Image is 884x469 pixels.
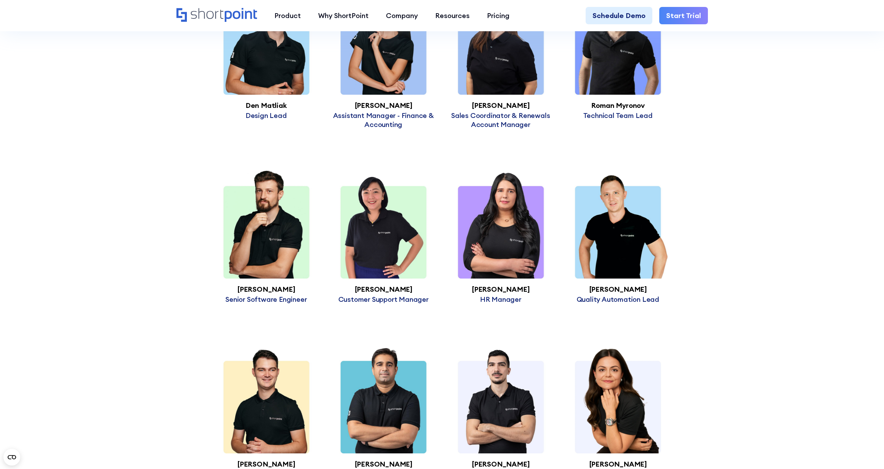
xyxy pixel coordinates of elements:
h3: Den Matliak [208,102,325,109]
p: Sales Coordinator & Renewals Account Manager [442,111,560,129]
h3: [PERSON_NAME] [325,460,442,468]
button: Open CMP widget [3,449,20,466]
h3: [PERSON_NAME] [325,285,442,293]
a: Company [377,7,427,24]
p: Customer Support Manager [325,295,442,304]
p: Quality Automation Lead [559,295,677,304]
h3: [PERSON_NAME] [442,460,560,468]
h3: Roman Myronov [559,102,677,109]
a: Schedule Demo [586,7,652,24]
h3: [PERSON_NAME] [559,285,677,293]
h3: [PERSON_NAME] [442,102,560,109]
h3: [PERSON_NAME] [442,285,560,293]
p: Design Lead [208,111,325,120]
iframe: Chat Widget [759,389,884,469]
a: Resources [427,7,478,24]
a: Pricing [478,7,518,24]
div: Why ShortPoint [318,10,369,21]
h3: [PERSON_NAME] [208,460,325,468]
a: Start Trial [659,7,708,24]
div: Pricing [487,10,510,21]
div: Product [274,10,301,21]
p: HR Manager [442,295,560,304]
a: Why ShortPoint [309,7,377,24]
div: Company [386,10,418,21]
p: Technical Team Lead [559,111,677,120]
p: Assistant Manager - Finance & Accounting [325,111,442,129]
h3: [PERSON_NAME] [325,102,442,109]
h3: [PERSON_NAME] [208,285,325,293]
div: Resources [435,10,470,21]
a: Home [176,8,257,23]
a: Product [266,7,309,24]
h3: [PERSON_NAME] [559,460,677,468]
p: Senior Software Engineer [208,295,325,304]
